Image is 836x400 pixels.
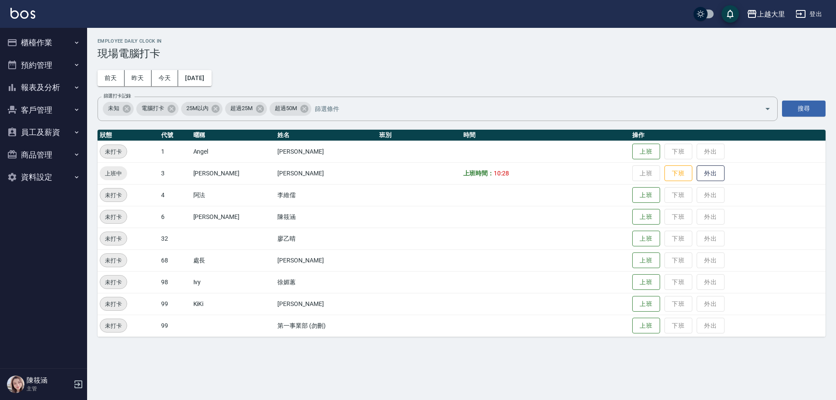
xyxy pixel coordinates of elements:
[100,147,127,156] span: 未打卡
[125,70,152,86] button: 昨天
[104,93,131,99] label: 篩選打卡記錄
[757,9,785,20] div: 上越大里
[100,234,127,243] span: 未打卡
[191,130,276,141] th: 暱稱
[103,102,134,116] div: 未知
[159,206,191,228] td: 6
[632,252,660,269] button: 上班
[3,99,84,121] button: 客戶管理
[463,170,494,177] b: 上班時間：
[275,228,377,249] td: 廖乙晴
[721,5,739,23] button: save
[191,249,276,271] td: 處長
[191,184,276,206] td: 阿法
[761,102,775,116] button: Open
[3,166,84,188] button: 資料設定
[100,256,127,265] span: 未打卡
[181,104,214,113] span: 25M以內
[191,293,276,315] td: KiKi
[632,209,660,225] button: 上班
[630,130,826,141] th: 操作
[98,130,159,141] th: 狀態
[275,141,377,162] td: [PERSON_NAME]
[664,165,692,182] button: 下班
[159,249,191,271] td: 68
[159,228,191,249] td: 32
[100,212,127,222] span: 未打卡
[3,76,84,99] button: 報表及分析
[159,141,191,162] td: 1
[159,293,191,315] td: 99
[494,170,509,177] span: 10:28
[100,169,127,178] span: 上班中
[27,385,71,393] p: 主管
[3,54,84,77] button: 預約管理
[275,249,377,271] td: [PERSON_NAME]
[159,271,191,293] td: 98
[275,184,377,206] td: 李維儒
[152,70,179,86] button: 今天
[136,104,169,113] span: 電腦打卡
[103,104,125,113] span: 未知
[3,144,84,166] button: 商品管理
[275,206,377,228] td: 陳筱涵
[159,162,191,184] td: 3
[782,101,826,117] button: 搜尋
[275,293,377,315] td: [PERSON_NAME]
[225,102,267,116] div: 超過25M
[275,271,377,293] td: 徐媚蕙
[461,130,630,141] th: 時間
[98,38,826,44] h2: Employee Daily Clock In
[159,130,191,141] th: 代號
[3,31,84,54] button: 櫃檯作業
[632,187,660,203] button: 上班
[632,231,660,247] button: 上班
[100,299,127,309] span: 未打卡
[792,6,826,22] button: 登出
[225,104,258,113] span: 超過25M
[178,70,211,86] button: [DATE]
[7,376,24,393] img: Person
[191,271,276,293] td: Ivy
[98,47,826,60] h3: 現場電腦打卡
[313,101,749,116] input: 篩選條件
[697,165,725,182] button: 外出
[191,206,276,228] td: [PERSON_NAME]
[100,191,127,200] span: 未打卡
[3,121,84,144] button: 員工及薪資
[136,102,179,116] div: 電腦打卡
[632,318,660,334] button: 上班
[10,8,35,19] img: Logo
[159,184,191,206] td: 4
[181,102,223,116] div: 25M以內
[743,5,789,23] button: 上越大里
[159,315,191,336] td: 99
[191,141,276,162] td: Angel
[270,102,311,116] div: 超過50M
[632,144,660,160] button: 上班
[377,130,462,141] th: 班別
[632,296,660,312] button: 上班
[270,104,302,113] span: 超過50M
[275,315,377,336] td: 第一事業部 (勿刪)
[191,162,276,184] td: [PERSON_NAME]
[27,376,71,385] h5: 陳筱涵
[275,130,377,141] th: 姓名
[98,70,125,86] button: 前天
[100,321,127,330] span: 未打卡
[632,274,660,290] button: 上班
[100,278,127,287] span: 未打卡
[275,162,377,184] td: [PERSON_NAME]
